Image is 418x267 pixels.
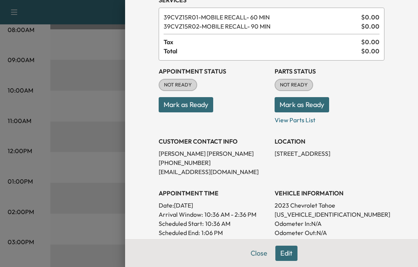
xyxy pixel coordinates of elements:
[159,237,268,246] p: Duration: 150 minutes
[204,210,256,219] span: 10:36 AM - 2:36 PM
[275,97,329,112] button: Mark as Ready
[159,67,268,76] h3: Appointment Status
[164,13,358,22] span: MOBILE RECALL- 60 MIN
[275,210,384,219] p: [US_VEHICLE_IDENTIFICATION_NUMBER]
[275,137,384,146] h3: LOCATION
[159,201,268,210] p: Date: [DATE]
[275,81,312,89] span: NOT READY
[159,97,213,112] button: Mark as Ready
[275,189,384,198] h3: VEHICLE INFORMATION
[361,37,379,46] span: $ 0.00
[159,210,268,219] p: Arrival Window:
[275,219,384,228] p: Odometer In: N/A
[164,22,358,31] span: MOBILE RECALL- 90 MIN
[361,13,379,22] span: $ 0.00
[159,228,200,237] p: Scheduled End:
[159,167,268,176] p: [EMAIL_ADDRESS][DOMAIN_NAME]
[164,37,361,46] span: Tax
[201,228,223,237] p: 1:06 PM
[275,149,384,158] p: [STREET_ADDRESS]
[159,149,268,158] p: [PERSON_NAME] [PERSON_NAME]
[275,246,297,261] button: Edit
[159,219,204,228] p: Scheduled Start:
[275,67,384,76] h3: Parts Status
[246,246,272,261] button: Close
[361,22,379,31] span: $ 0.00
[159,189,268,198] h3: APPOINTMENT TIME
[164,46,361,56] span: Total
[275,201,384,210] p: 2023 Chevrolet Tahoe
[361,46,379,56] span: $ 0.00
[159,81,196,89] span: NOT READY
[205,219,230,228] p: 10:36 AM
[275,112,384,125] p: View Parts List
[275,228,384,237] p: Odometer Out: N/A
[159,137,268,146] h3: CUSTOMER CONTACT INFO
[159,158,268,167] p: [PHONE_NUMBER]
